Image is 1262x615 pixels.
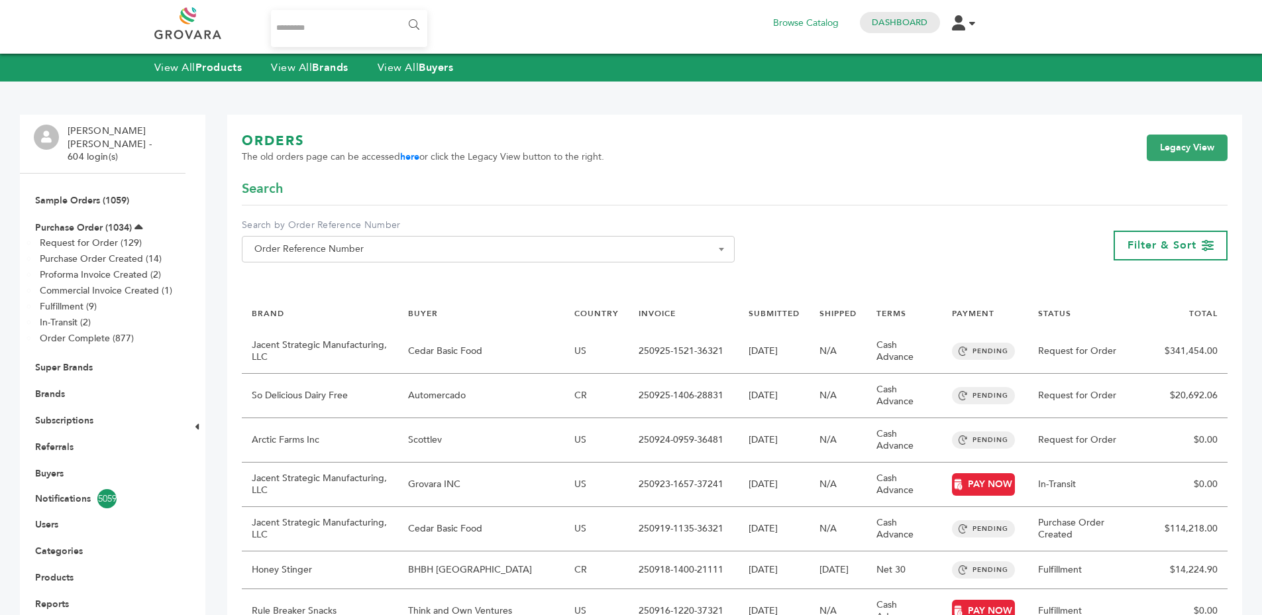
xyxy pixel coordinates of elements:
td: $14,224.90 [1147,551,1228,589]
span: PENDING [952,343,1015,360]
a: SHIPPED [819,308,857,319]
a: Sample Orders (1059) [35,194,129,207]
span: PENDING [952,561,1015,579]
td: Cash Advance [867,418,942,463]
td: Cedar Basic Food [398,329,564,374]
li: [PERSON_NAME] [PERSON_NAME] - 604 login(s) [68,125,182,164]
td: N/A [810,418,867,463]
td: $114,218.00 [1147,507,1228,551]
a: COUNTRY [574,308,619,319]
img: profile.png [34,125,59,150]
span: 5059 [97,489,117,508]
a: Brands [35,388,65,400]
a: Purchase Order (1034) [35,221,132,234]
td: Request for Order [1028,418,1147,463]
a: BUYER [408,308,438,319]
td: Request for Order [1028,329,1147,374]
td: N/A [810,329,867,374]
span: PENDING [952,387,1015,404]
td: Cash Advance [867,507,942,551]
span: PENDING [952,520,1015,537]
a: TERMS [876,308,906,319]
td: Scottlev [398,418,564,463]
td: US [564,329,629,374]
td: Grovara INC [398,463,564,507]
td: $341,454.00 [1147,329,1228,374]
td: US [564,507,629,551]
td: [DATE] [739,551,810,589]
a: Proforma Invoice Created (2) [40,268,161,281]
span: The old orders page can be accessed or click the Legacy View button to the right. [242,150,604,164]
td: Jacent Strategic Manufacturing, LLC [242,507,398,551]
td: Cedar Basic Food [398,507,564,551]
td: 250925-1521-36321 [629,329,739,374]
a: Reports [35,598,69,610]
input: Search... [271,10,428,47]
strong: Brands [312,60,348,75]
a: Buyers [35,467,64,480]
td: 250925-1406-28831 [629,374,739,418]
td: Net 30 [867,551,942,589]
a: BRAND [252,308,284,319]
span: Order Reference Number [242,236,735,262]
td: Cash Advance [867,463,942,507]
td: 250924-0959-36481 [629,418,739,463]
a: Super Brands [35,361,93,374]
strong: Products [195,60,242,75]
a: View AllBrands [271,60,348,75]
td: $0.00 [1147,418,1228,463]
td: US [564,418,629,463]
a: SUBMITTED [749,308,800,319]
td: In-Transit [1028,463,1147,507]
a: Dashboard [872,17,927,28]
td: CR [564,374,629,418]
td: Jacent Strategic Manufacturing, LLC [242,463,398,507]
td: Request for Order [1028,374,1147,418]
td: Jacent Strategic Manufacturing, LLC [242,329,398,374]
td: US [564,463,629,507]
span: PENDING [952,431,1015,449]
td: N/A [810,374,867,418]
td: N/A [810,463,867,507]
a: STATUS [1038,308,1071,319]
td: 250923-1657-37241 [629,463,739,507]
a: In-Transit (2) [40,316,91,329]
td: [DATE] [739,418,810,463]
span: Search [242,180,283,198]
td: $0.00 [1147,463,1228,507]
td: CR [564,551,629,589]
td: Honey Stinger [242,551,398,589]
td: [DATE] [810,551,867,589]
a: TOTAL [1189,308,1218,319]
td: 250918-1400-21111 [629,551,739,589]
td: [DATE] [739,463,810,507]
a: INVOICE [639,308,676,319]
label: Search by Order Reference Number [242,219,735,232]
td: [DATE] [739,374,810,418]
span: Filter & Sort [1128,238,1196,252]
td: Arctic Farms Inc [242,418,398,463]
td: Cash Advance [867,374,942,418]
a: View AllBuyers [378,60,454,75]
a: Notifications5059 [35,489,170,508]
a: PAY NOW [952,473,1015,496]
td: 250919-1135-36321 [629,507,739,551]
td: [DATE] [739,507,810,551]
a: Commercial Invoice Created (1) [40,284,172,297]
a: Categories [35,545,83,557]
span: Order Reference Number [249,240,727,258]
td: $20,692.06 [1147,374,1228,418]
a: Browse Catalog [773,16,839,30]
a: Legacy View [1147,135,1228,161]
a: Products [35,571,74,584]
h1: ORDERS [242,132,604,150]
a: View AllProducts [154,60,242,75]
td: BHBH [GEOGRAPHIC_DATA] [398,551,564,589]
strong: Buyers [419,60,453,75]
td: Fulfillment [1028,551,1147,589]
a: Purchase Order Created (14) [40,252,162,265]
td: [DATE] [739,329,810,374]
a: Order Complete (877) [40,332,134,345]
a: PAYMENT [952,308,994,319]
td: Automercado [398,374,564,418]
